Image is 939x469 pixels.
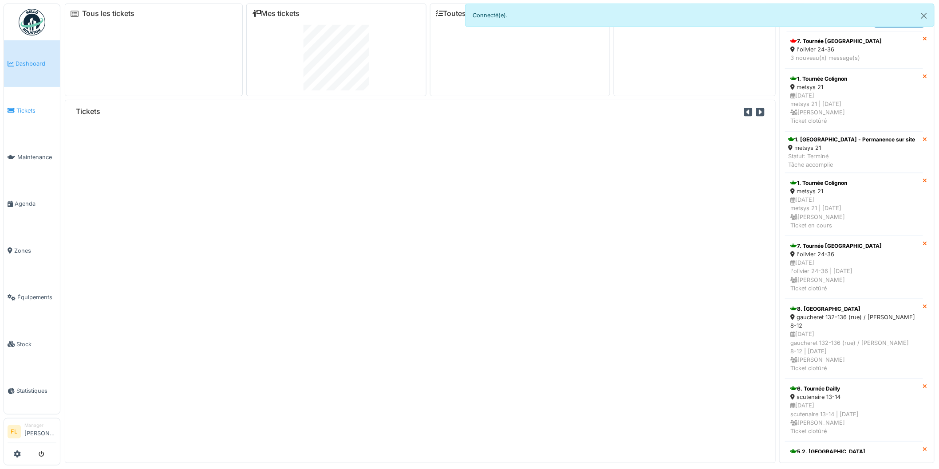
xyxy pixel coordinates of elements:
a: Dashboard [4,40,60,87]
h6: Tickets [76,107,100,116]
div: 1. Tournée Colignon [791,179,917,187]
img: Badge_color-CXgf-gQk.svg [19,9,45,35]
div: Statut: Terminé Tâche accomplie [789,152,915,169]
a: 6. Tournée Dailly scutenaire 13-14 [DATE]scutenaire 13-14 | [DATE] [PERSON_NAME]Ticket clotûré [785,379,923,442]
a: Mes tickets [252,9,300,18]
a: Stock [4,320,60,367]
a: 8. [GEOGRAPHIC_DATA] gaucheret 132-136 (rue) / [PERSON_NAME] 8-12 [DATE]gaucheret 132-136 (rue) /... [785,299,923,379]
div: metsys 21 [791,83,917,91]
div: 1. Tournée Colignon [791,75,917,83]
span: Dashboard [16,59,56,68]
span: Agenda [15,199,56,208]
a: 7. Tournée [GEOGRAPHIC_DATA] l'olivier 24-36 [DATE]l'olivier 24-36 | [DATE] [PERSON_NAME]Ticket c... [785,236,923,299]
a: Tickets [4,87,60,133]
a: Maintenance [4,134,60,180]
div: l'olivier 24-36 [791,45,917,54]
div: 1. [GEOGRAPHIC_DATA] - Permanence sur site [789,136,915,144]
div: [DATE] metsys 21 | [DATE] [PERSON_NAME] Ticket clotûré [791,91,917,125]
a: Agenda [4,180,60,227]
div: [DATE] metsys 21 | [DATE] [PERSON_NAME] Ticket en cours [791,195,917,230]
button: Close [914,4,934,27]
a: Statistiques [4,367,60,414]
div: 8. [GEOGRAPHIC_DATA] [791,305,917,313]
a: FL Manager[PERSON_NAME] [8,422,56,443]
span: Équipements [17,293,56,301]
div: 7. Tournée [GEOGRAPHIC_DATA] [791,37,917,45]
span: Stock [16,340,56,348]
div: Connecté(e). [465,4,935,27]
a: 1. [GEOGRAPHIC_DATA] - Permanence sur site metsys 21 Statut: TerminéTâche accomplie [785,132,923,173]
div: [DATE] gaucheret 132-136 (rue) / [PERSON_NAME] 8-12 | [DATE] [PERSON_NAME] Ticket clotûré [791,330,917,372]
div: metsys 21 [791,187,917,195]
a: Toutes les tâches [436,9,502,18]
div: [DATE] l'olivier 24-36 | [DATE] [PERSON_NAME] Ticket clotûré [791,258,917,293]
div: [DATE] scutenaire 13-14 | [DATE] [PERSON_NAME] Ticket clotûré [791,401,917,435]
div: 7. Tournée [GEOGRAPHIC_DATA] [791,242,917,250]
a: 1. Tournée Colignon metsys 21 [DATE]metsys 21 | [DATE] [PERSON_NAME]Ticket clotûré [785,69,923,132]
a: 1. Tournée Colignon metsys 21 [DATE]metsys 21 | [DATE] [PERSON_NAME]Ticket en cours [785,173,923,236]
div: 5.2. [GEOGRAPHIC_DATA] [791,448,917,456]
div: scutenaire 13-14 [791,393,917,401]
div: gaucheret 132-136 (rue) / [PERSON_NAME] 8-12 [791,313,917,330]
a: Tous les tickets [82,9,134,18]
span: Zones [14,246,56,255]
li: FL [8,425,21,438]
li: [PERSON_NAME] [24,422,56,441]
a: Équipements [4,274,60,320]
span: Tickets [16,106,56,115]
div: 6. Tournée Dailly [791,385,917,393]
a: Zones [4,227,60,274]
span: Maintenance [17,153,56,161]
div: metsys 21 [789,144,915,152]
div: 3 nouveau(x) message(s) [791,54,917,62]
span: Statistiques [16,387,56,395]
div: Manager [24,422,56,429]
a: 7. Tournée [GEOGRAPHIC_DATA] l'olivier 24-36 3 nouveau(x) message(s) [785,31,923,68]
div: l'olivier 24-36 [791,250,917,258]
